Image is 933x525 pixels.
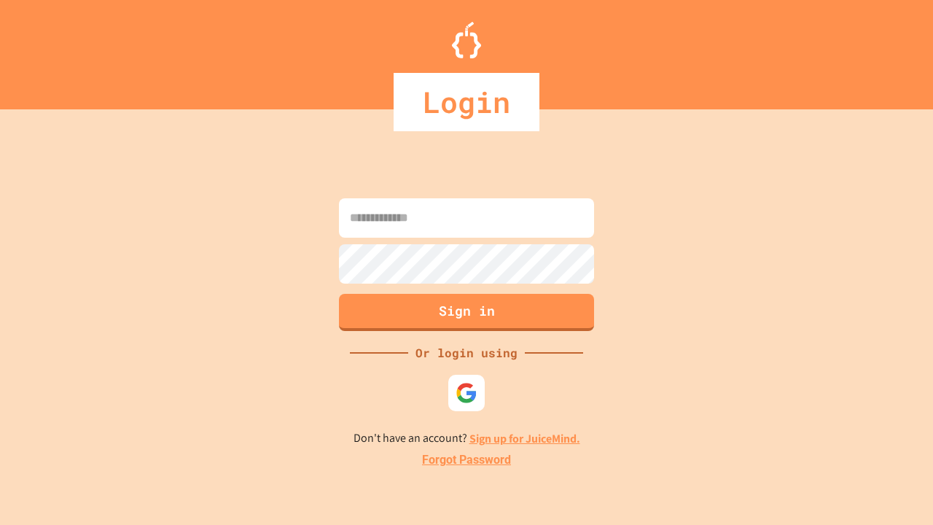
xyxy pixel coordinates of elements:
[452,22,481,58] img: Logo.svg
[872,467,918,510] iframe: chat widget
[456,382,477,404] img: google-icon.svg
[408,344,525,362] div: Or login using
[354,429,580,448] p: Don't have an account?
[339,294,594,331] button: Sign in
[422,451,511,469] a: Forgot Password
[469,431,580,446] a: Sign up for JuiceMind.
[394,73,539,131] div: Login
[812,403,918,465] iframe: chat widget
